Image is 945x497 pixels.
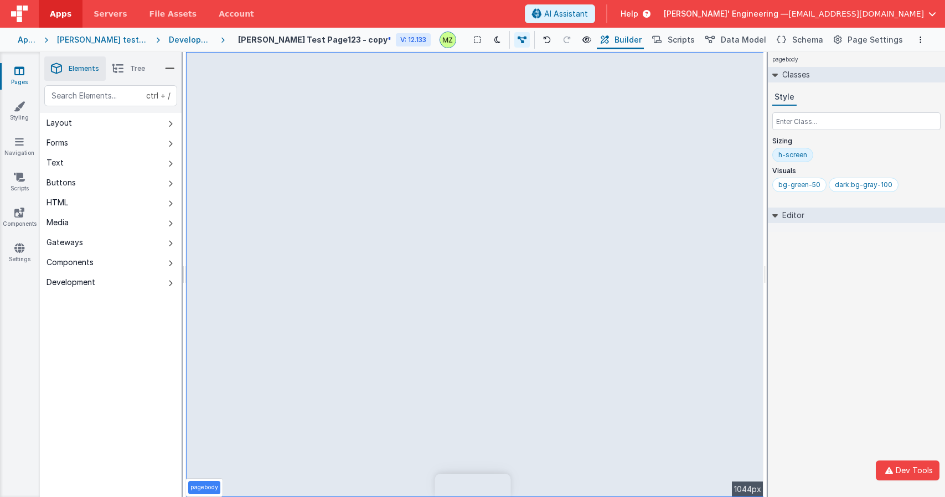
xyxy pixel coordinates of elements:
[664,8,936,19] button: [PERSON_NAME]' Engineering — [EMAIL_ADDRESS][DOMAIN_NAME]
[772,167,941,175] p: Visuals
[778,67,810,82] h2: Classes
[69,64,99,73] span: Elements
[876,460,939,480] button: Dev Tools
[47,217,69,228] div: Media
[778,208,804,223] h2: Editor
[772,89,797,106] button: Style
[44,85,177,106] input: Search Elements...
[830,30,905,49] button: Page Settings
[848,34,903,45] span: Page Settings
[597,30,644,49] button: Builder
[146,90,158,101] div: ctrl
[778,151,807,159] div: h-screen
[40,213,182,232] button: Media
[621,8,638,19] span: Help
[47,197,68,208] div: HTML
[146,85,171,106] span: + /
[768,52,803,67] h4: pagebody
[440,32,456,48] img: e6f0a7b3287e646a671e5b5b3f58e766
[47,277,95,288] div: Development
[47,177,76,188] div: Buttons
[40,133,182,153] button: Forms
[614,34,642,45] span: Builder
[772,112,941,130] input: Enter Class...
[396,33,431,46] div: V: 12.133
[57,34,147,45] div: [PERSON_NAME] test App
[773,30,825,49] button: Schema
[40,252,182,272] button: Components
[47,117,72,128] div: Layout
[778,180,820,189] div: bg-green-50
[544,8,588,19] span: AI Assistant
[40,193,182,213] button: HTML
[772,137,941,146] p: Sizing
[40,232,182,252] button: Gateways
[186,52,763,497] div: -->
[149,8,197,19] span: File Assets
[525,4,595,23] button: AI Assistant
[190,483,218,492] p: pagebody
[94,8,127,19] span: Servers
[732,482,763,497] div: 1044px
[40,173,182,193] button: Buttons
[238,35,388,44] h4: [PERSON_NAME] Test Page123 - copy
[668,34,695,45] span: Scripts
[47,237,83,248] div: Gateways
[130,64,145,73] span: Tree
[40,272,182,292] button: Development
[47,137,68,148] div: Forms
[701,30,768,49] button: Data Model
[835,180,892,189] div: dark:bg-gray-100
[788,8,924,19] span: [EMAIL_ADDRESS][DOMAIN_NAME]
[50,8,71,19] span: Apps
[664,8,788,19] span: [PERSON_NAME]' Engineering —
[914,33,927,46] button: Options
[648,30,697,49] button: Scripts
[721,34,766,45] span: Data Model
[169,34,212,45] div: Development
[47,257,94,268] div: Components
[40,113,182,133] button: Layout
[18,34,35,45] div: Apps
[47,157,64,168] div: Text
[435,474,510,497] iframe: Marker.io feedback button
[40,153,182,173] button: Text
[792,34,823,45] span: Schema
